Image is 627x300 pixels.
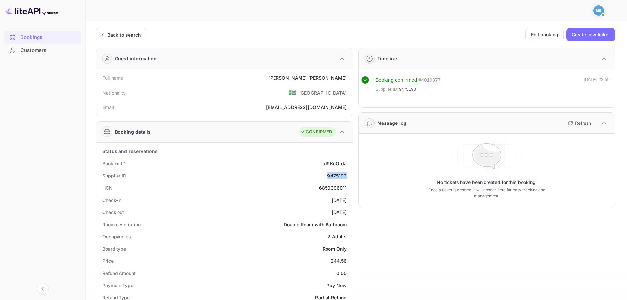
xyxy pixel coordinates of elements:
[584,76,610,95] div: [DATE] 22:59
[102,197,121,204] div: Check-in
[4,31,81,44] div: Bookings
[37,283,49,295] button: Collapse navigation
[102,104,114,111] div: Email
[437,179,537,186] p: No tickets have been created for this booking.
[4,31,81,43] a: Bookings
[418,76,441,84] div: # 4010377
[102,258,114,264] div: Price
[323,245,347,252] div: Room Only
[102,233,131,240] div: Occupancies
[102,221,140,228] div: Room description
[376,86,399,93] span: Supplier ID:
[301,129,332,135] div: CONFIRMED
[268,74,347,81] div: [PERSON_NAME] [PERSON_NAME]
[4,44,81,57] div: Customers
[102,209,124,216] div: Check out
[115,128,151,135] div: Booking details
[266,104,347,111] div: [EMAIL_ADDRESS][DOMAIN_NAME]
[331,258,347,264] div: 244.56
[377,120,407,126] div: Message log
[115,55,157,62] div: Guest information
[5,5,58,16] img: LiteAPI logo
[102,245,126,252] div: Board type
[102,282,133,289] div: Payment Type
[566,28,615,41] button: Create new ticket
[319,184,347,191] div: 6850396011
[102,160,126,167] div: Booking ID
[299,89,347,96] div: [GEOGRAPHIC_DATA]
[4,44,81,56] a: Customers
[332,197,347,204] div: [DATE]
[288,87,296,98] span: United States
[525,28,564,41] button: Edit booking
[332,209,347,216] div: [DATE]
[284,221,347,228] div: Double Room with Bathroom
[323,160,347,167] div: xl9KcOtdJ
[20,34,78,41] div: Bookings
[593,5,604,16] img: Mohcine Belkhir
[102,184,113,191] div: HCN
[102,74,123,81] div: Full name
[327,172,347,179] div: 9475193
[107,31,141,38] div: Back to search
[102,148,158,155] div: Status and reservations
[102,89,126,96] div: Nationality
[418,187,556,199] p: Once a ticket is created, it will appear here for easy tracking and management.
[336,270,347,277] div: 0.00
[102,270,136,277] div: Refund Amount
[376,76,417,84] div: Booking confirmed
[377,55,397,62] div: Timeline
[327,233,347,240] div: 2 Adults
[327,282,347,289] div: Pay Now
[102,172,126,179] div: Supplier ID
[575,120,591,126] p: Refresh
[399,86,416,93] span: 9475193
[20,47,78,54] div: Customers
[564,118,594,128] button: Refresh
